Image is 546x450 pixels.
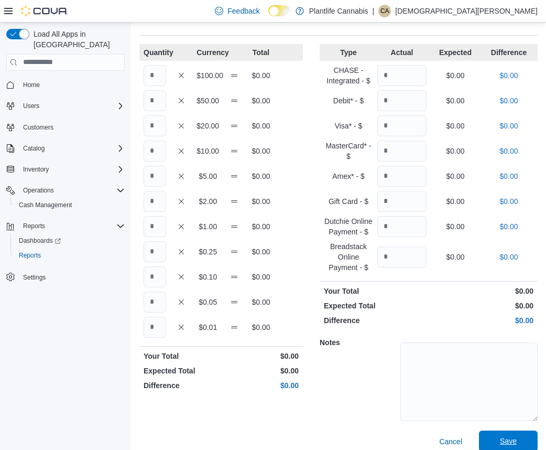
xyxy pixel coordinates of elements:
p: $0.00 [250,297,272,307]
p: Your Total [324,286,427,296]
input: Quantity [144,266,166,287]
button: Cash Management [10,198,129,212]
input: Quantity [144,216,166,237]
p: $0.00 [484,121,533,131]
span: Users [23,102,39,110]
p: MasterCard* - $ [324,141,373,162]
span: Reports [23,222,45,230]
span: Dashboards [15,234,125,247]
input: Quantity [144,115,166,136]
a: Feedback [211,1,264,22]
p: $0.00 [484,252,533,262]
p: $0.00 [250,247,272,257]
p: Expected Total [324,301,427,311]
a: Dashboards [15,234,65,247]
p: $0.00 [484,196,533,207]
button: Operations [2,183,129,198]
span: Catalog [23,144,45,153]
button: Users [19,100,43,112]
h5: Notes [320,332,398,353]
span: Load All Apps in [GEOGRAPHIC_DATA] [29,29,125,50]
p: Debit* - $ [324,95,373,106]
input: Quantity [144,65,166,86]
button: Inventory [2,162,129,177]
p: $0.00 [250,196,272,207]
span: Inventory [23,165,49,174]
input: Quantity [144,191,166,212]
span: Operations [19,184,125,197]
p: $0.00 [484,171,533,181]
span: Customers [19,121,125,134]
input: Quantity [377,115,427,136]
p: Amex* - $ [324,171,373,181]
span: CA [380,5,389,17]
p: $0.00 [431,301,533,311]
input: Quantity [377,65,427,86]
img: Cova [21,6,68,16]
p: $0.00 [250,322,272,333]
span: Inventory [19,163,125,176]
p: $0.00 [431,196,480,207]
p: $100.00 [196,70,219,81]
span: Reports [19,251,41,260]
p: $50.00 [196,95,219,106]
p: $0.00 [250,171,272,181]
span: Dark Mode [268,16,269,17]
p: Gift Card - $ [324,196,373,207]
p: Expected Total [144,366,219,376]
input: Quantity [377,141,427,162]
input: Quantity [144,141,166,162]
button: Catalog [2,141,129,156]
p: $0.00 [431,315,533,326]
p: $1.00 [196,221,219,232]
p: $2.00 [196,196,219,207]
p: [DEMOGRAPHIC_DATA][PERSON_NAME] [395,5,538,17]
a: Home [19,79,44,91]
p: $0.00 [484,70,533,81]
span: Customers [23,123,53,132]
p: Your Total [144,351,219,361]
button: Users [2,99,129,113]
input: Quantity [144,317,166,338]
div: Christiana Amony [378,5,391,17]
p: $0.00 [431,286,533,296]
p: | [373,5,375,17]
p: $0.00 [223,366,299,376]
p: $0.00 [250,95,272,106]
p: Difference [144,380,219,391]
p: $0.00 [250,121,272,131]
p: $0.00 [431,252,480,262]
p: Difference [324,315,427,326]
span: Save [500,436,517,446]
p: $0.00 [250,146,272,156]
span: Feedback [227,6,259,16]
input: Quantity [377,90,427,111]
p: Breadstack Online Payment - $ [324,241,373,273]
input: Quantity [144,166,166,187]
p: $0.00 [431,146,480,156]
span: Home [23,81,40,89]
input: Quantity [377,216,427,237]
span: Users [19,100,125,112]
span: Settings [23,273,46,282]
p: $0.00 [484,146,533,156]
p: $0.00 [431,221,480,232]
span: Dashboards [19,237,61,245]
p: $0.00 [250,70,272,81]
a: Cash Management [15,199,76,211]
a: Dashboards [10,233,129,248]
p: $20.00 [196,121,219,131]
button: Customers [2,120,129,135]
input: Quantity [144,292,166,313]
nav: Complex example [6,73,125,312]
p: Visa* - $ [324,121,373,131]
button: Home [2,77,129,92]
p: $0.01 [196,322,219,333]
a: Customers [19,121,58,134]
button: Reports [2,219,129,233]
span: Operations [23,186,54,195]
input: Quantity [377,247,427,267]
p: Type [324,47,373,58]
p: Plantlife Cannabis [309,5,368,17]
button: Inventory [19,163,53,176]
